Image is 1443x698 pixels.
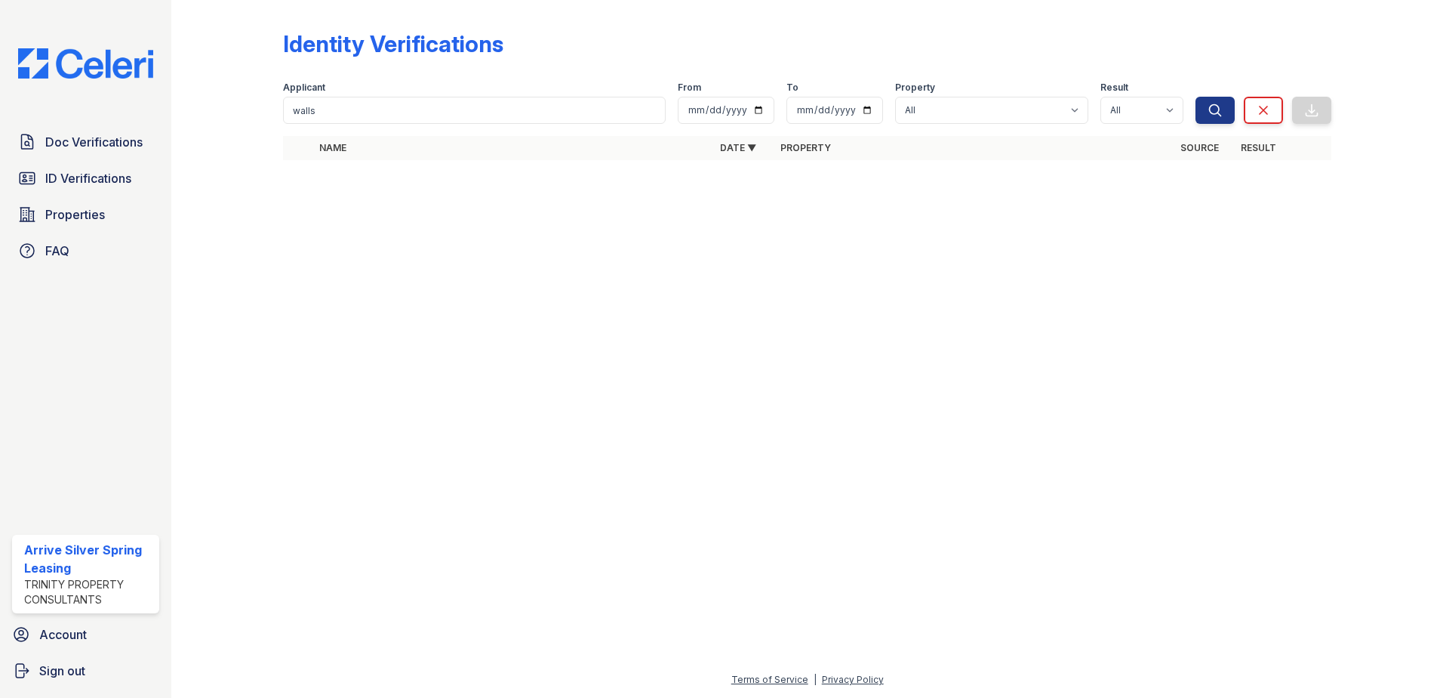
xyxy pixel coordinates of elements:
a: Properties [12,199,159,230]
label: From [678,82,701,94]
div: Trinity Property Consultants [24,577,153,607]
a: Account [6,619,165,650]
label: Result [1100,82,1128,94]
span: ID Verifications [45,169,131,187]
a: ID Verifications [12,163,159,193]
img: CE_Logo_Blue-a8612792a0a2168367f1c8372b55b34899dd931a85d93a1a3d3e32e68fde9ad4.png [6,48,165,79]
a: Name [319,142,346,153]
a: Source [1180,142,1219,153]
a: Property [780,142,831,153]
span: FAQ [45,242,69,260]
a: Date ▼ [720,142,756,153]
a: Sign out [6,656,165,686]
label: Property [895,82,935,94]
div: Arrive Silver Spring Leasing [24,541,153,577]
div: Identity Verifications [283,30,503,57]
a: FAQ [12,236,159,266]
a: Privacy Policy [822,674,884,685]
a: Terms of Service [731,674,808,685]
label: To [786,82,798,94]
a: Result [1241,142,1276,153]
span: Account [39,625,87,644]
a: Doc Verifications [12,127,159,157]
input: Search by name or phone number [283,97,666,124]
span: Sign out [39,662,85,680]
span: Doc Verifications [45,133,143,151]
label: Applicant [283,82,325,94]
span: Properties [45,205,105,224]
div: | [814,674,817,685]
